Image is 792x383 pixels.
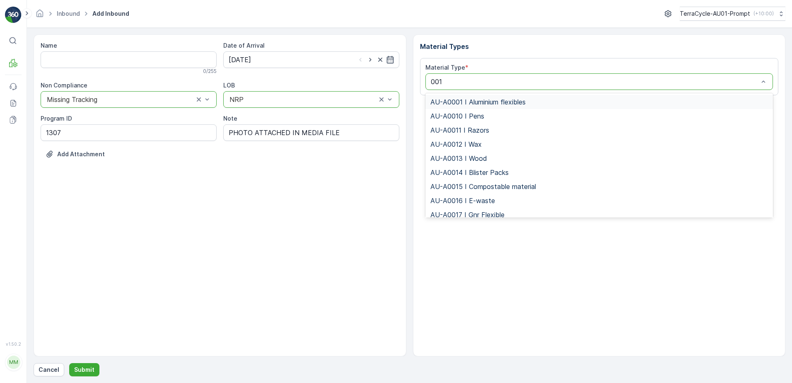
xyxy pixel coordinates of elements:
span: AU-A0011 I Razors [430,126,489,134]
span: AU-A0010 I Pens [430,112,484,120]
span: Material Type : [7,177,51,184]
span: Last Weight : [7,204,46,211]
span: 0 kg [46,204,59,211]
span: First Weight : [7,163,47,170]
span: 01993126509999989136LJ8502912801000650305 [27,136,171,143]
p: Material Types [420,41,779,51]
button: Upload File [41,148,110,161]
span: AU-A0014 I Blister Packs [430,169,509,176]
p: 01993126509999989136LJ8502912801000650305 [309,7,482,17]
label: Non Compliance [41,82,87,89]
span: Name : [7,136,27,143]
button: Submit [69,363,99,376]
span: AU-A0017 I Gnr Flexible [430,211,505,218]
img: logo [5,7,22,23]
p: Submit [74,366,94,374]
label: Name [41,42,57,49]
span: Add Inbound [91,10,131,18]
label: LOB [223,82,235,89]
span: 2.46 kg [46,191,68,198]
span: v 1.50.2 [5,342,22,347]
span: AU-A0013 I Wood [430,155,487,162]
input: dd/mm/yyyy [223,51,399,68]
span: AU-PI0032 I Home and Office [51,177,136,184]
span: AU-A0015 I Compostable material [430,183,536,190]
span: AU-A0012 I Wax [430,141,482,148]
label: Program ID [41,115,72,122]
label: Date of Arrival [223,42,265,49]
a: Inbound [57,10,80,17]
button: MM [5,348,22,376]
div: MM [7,356,20,369]
p: Add Attachment [57,150,105,158]
p: 0 / 255 [203,68,217,75]
p: Cancel [39,366,59,374]
button: Cancel [34,363,64,376]
a: Homepage [35,12,44,19]
span: AU-A0001 I Aluminium flexibles [430,98,526,106]
span: Net Amount : [7,191,46,198]
button: TerraCycle-AU01-Prompt(+10:00) [680,7,785,21]
p: ( +10:00 ) [753,10,774,17]
span: Arrive Date : [7,150,44,157]
p: TerraCycle-AU01-Prompt [680,10,750,18]
span: AU-A0016 I E-waste [430,197,495,204]
label: Material Type [425,64,465,71]
label: Note [223,115,237,122]
span: [DATE] [44,150,63,157]
span: 2.46 kg [47,163,69,170]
